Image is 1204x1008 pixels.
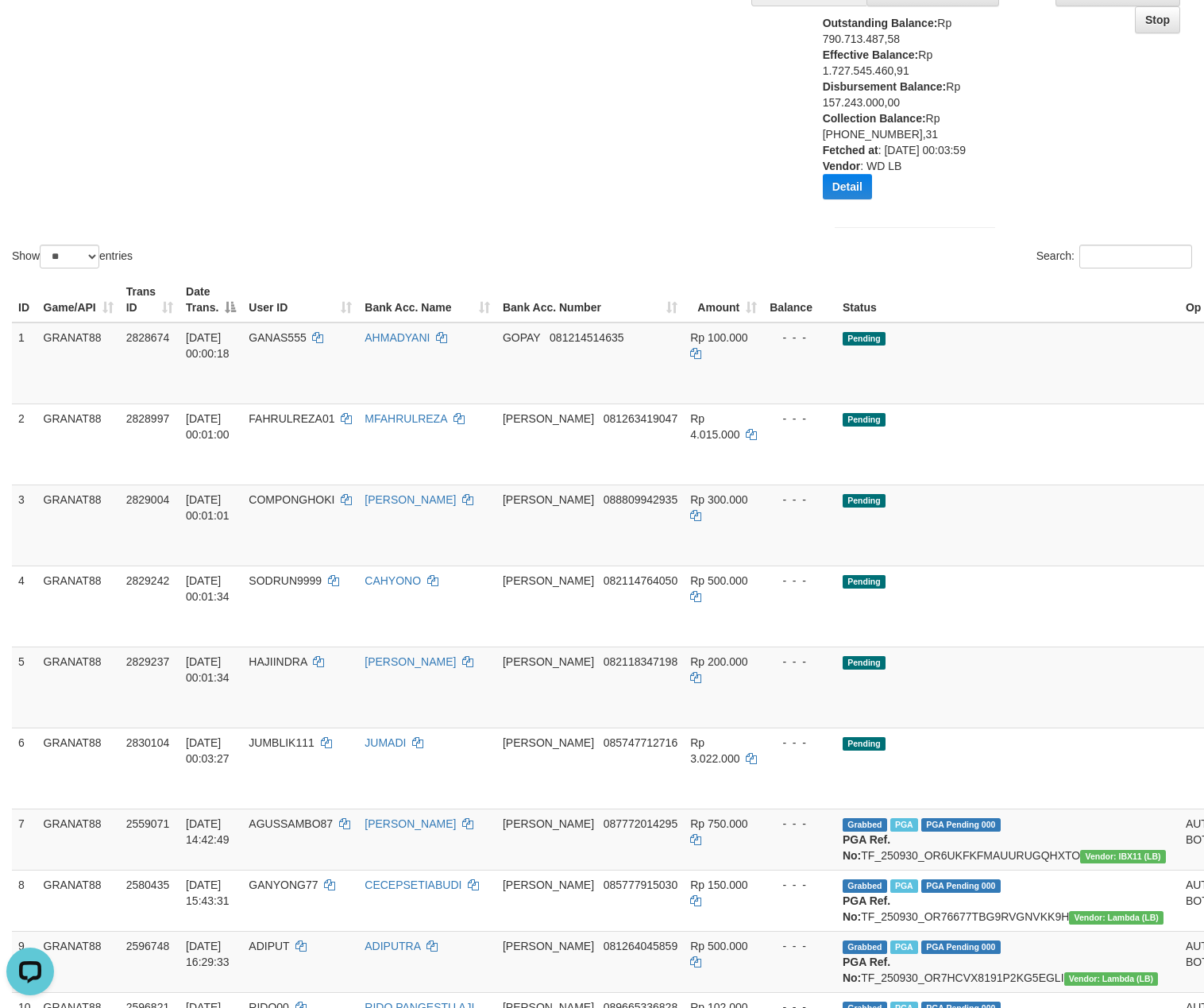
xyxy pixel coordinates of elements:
span: 2596748 [126,940,170,952]
span: HAJIINDRA [249,655,307,668]
a: [PERSON_NAME] [365,655,456,668]
span: Pending [843,737,886,751]
th: User ID: activate to sort column ascending [242,277,358,322]
label: Search: [1036,245,1192,268]
div: - - - [770,938,830,954]
span: [PERSON_NAME] [503,940,594,952]
a: ADIPUTRA [365,940,420,952]
th: Balance [763,277,836,322]
span: Marked by bgndedek [890,879,918,893]
div: - - - [770,816,830,832]
a: [PERSON_NAME] [365,493,456,506]
b: Outstanding Balance: [823,17,938,29]
span: [PERSON_NAME] [503,412,594,425]
span: Copy 088809942935 to clipboard [604,493,677,506]
span: Copy 081214514635 to clipboard [550,331,623,344]
span: PGA Pending [921,879,1001,893]
span: 2559071 [126,817,170,830]
b: Fetched at [823,144,878,156]
span: AGUSSAMBO87 [249,817,333,830]
span: 2829242 [126,574,170,587]
b: Effective Balance: [823,48,919,61]
span: Rp 500.000 [690,574,747,587]
span: Vendor URL: https://dashboard.q2checkout.com/secure [1069,911,1163,925]
td: TF_250930_OR76677TBG9RVGNVKK9H [836,870,1179,931]
span: [DATE] 16:29:33 [186,940,230,968]
span: Copy 087772014295 to clipboard [604,817,677,830]
span: Marked by bgndedek [890,818,918,832]
span: Copy 082114764050 to clipboard [604,574,677,587]
span: Rp 3.022.000 [690,736,739,765]
span: [DATE] 15:43:31 [186,879,230,907]
a: CECEPSETIABUDI [365,879,461,891]
span: PGA Pending [921,818,1001,832]
span: Pending [843,413,886,427]
span: 2829237 [126,655,170,668]
span: [PERSON_NAME] [503,493,594,506]
select: Showentries [40,245,99,268]
span: Rp 200.000 [690,655,747,668]
span: Grabbed [843,879,887,893]
td: GRANAT88 [37,728,120,809]
span: [PERSON_NAME] [503,574,594,587]
span: [PERSON_NAME] [503,879,594,891]
span: Grabbed [843,940,887,954]
a: MFAHRULREZA [365,412,446,425]
b: Disbursement Balance: [823,80,947,93]
span: [DATE] 00:01:00 [186,412,230,441]
b: Vendor [823,160,860,172]
td: 2 [12,404,37,485]
span: [DATE] 00:03:27 [186,736,230,765]
span: 2828674 [126,331,170,344]
span: Pending [843,656,886,670]
div: - - - [770,735,830,751]
td: GRANAT88 [37,404,120,485]
th: Amount: activate to sort column ascending [684,277,763,322]
input: Search: [1079,245,1192,268]
span: [DATE] 00:01:34 [186,655,230,684]
td: GRANAT88 [37,566,120,647]
div: - - - [770,492,830,508]
div: - - - [770,573,830,589]
th: Game/API: activate to sort column ascending [37,277,120,322]
a: Stop [1135,6,1180,33]
td: 9 [12,931,37,992]
td: 3 [12,485,37,566]
label: Show entries [12,245,133,268]
div: - - - [770,654,830,670]
span: [DATE] 00:01:01 [186,493,230,522]
span: Rp 4.015.000 [690,412,739,441]
span: GOPAY [503,331,540,344]
span: Pending [843,332,886,346]
span: Copy 081263419047 to clipboard [604,412,677,425]
span: SODRUN9999 [249,574,322,587]
td: 8 [12,870,37,931]
button: Open LiveChat chat widget [6,6,54,54]
div: - - - [770,330,830,346]
span: 2828997 [126,412,170,425]
a: JUMADI [365,736,406,749]
span: Rp 100.000 [690,331,747,344]
span: Pending [843,494,886,508]
th: Status [836,277,1179,322]
td: 4 [12,566,37,647]
td: GRANAT88 [37,322,120,404]
td: GRANAT88 [37,809,120,870]
td: GRANAT88 [37,931,120,992]
span: Marked by bgndedek [890,940,918,954]
span: Rp 300.000 [690,493,747,506]
td: GRANAT88 [37,647,120,728]
th: Trans ID: activate to sort column ascending [120,277,179,322]
th: ID [12,277,37,322]
th: Date Trans.: activate to sort column descending [179,277,242,322]
b: PGA Ref. No: [843,894,890,923]
b: PGA Ref. No: [843,956,890,984]
span: [PERSON_NAME] [503,817,594,830]
b: Collection Balance: [823,112,926,125]
span: Vendor URL: https://dashboard.q2checkout.com/secure [1080,850,1166,863]
span: [DATE] 00:00:18 [186,331,230,360]
span: FAHRULREZA01 [249,412,334,425]
th: Bank Acc. Number: activate to sort column ascending [496,277,684,322]
span: GANAS555 [249,331,306,344]
span: [DATE] 00:01:34 [186,574,230,603]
